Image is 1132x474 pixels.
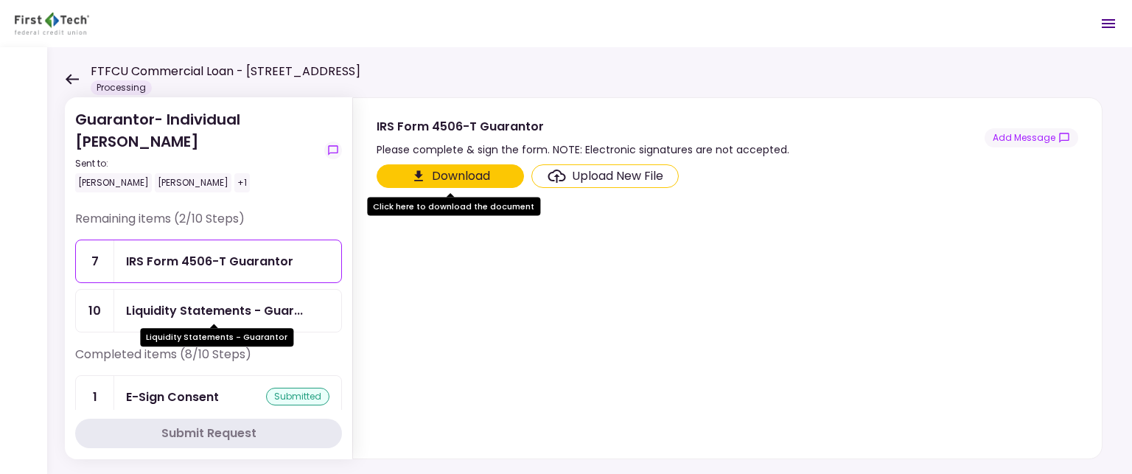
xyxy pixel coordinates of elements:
[75,375,342,419] a: 1E-Sign Consentsubmitted
[377,141,789,158] div: Please complete & sign the form. NOTE: Electronic signatures are not accepted.
[377,117,789,136] div: IRS Form 4506-T Guarantor
[377,164,524,188] button: Click here to download the document
[985,128,1078,147] button: show-messages
[76,290,114,332] div: 10
[75,210,342,240] div: Remaining items (2/10 Steps)
[367,198,540,216] div: Click here to download the document
[126,388,219,406] div: E-Sign Consent
[75,157,318,170] div: Sent to:
[75,419,342,448] button: Submit Request
[126,252,293,271] div: IRS Form 4506-T Guarantor
[161,425,256,442] div: Submit Request
[126,302,303,320] div: Liquidity Statements - Guarantor
[75,108,318,192] div: Guarantor- Individual [PERSON_NAME]
[140,328,293,346] div: Liquidity Statements - Guarantor
[75,289,342,332] a: 10Liquidity Statements - Guarantor
[75,240,342,283] a: 7IRS Form 4506-T Guarantor
[91,63,360,80] h1: FTFCU Commercial Loan - [STREET_ADDRESS]
[1091,6,1126,41] button: Open menu
[155,173,231,192] div: [PERSON_NAME]
[15,13,89,35] img: Partner icon
[76,240,114,282] div: 7
[572,167,663,185] div: Upload New File
[76,376,114,418] div: 1
[266,388,329,405] div: submitted
[324,142,342,159] button: show-messages
[352,97,1103,459] div: IRS Form 4506-T GuarantorPlease complete & sign the form. NOTE: Electronic signatures are not acc...
[75,346,342,375] div: Completed items (8/10 Steps)
[234,173,250,192] div: +1
[91,80,152,95] div: Processing
[75,173,152,192] div: [PERSON_NAME]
